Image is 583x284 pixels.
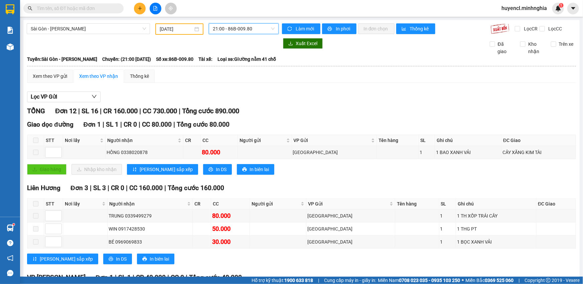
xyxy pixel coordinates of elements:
span: printer [327,26,333,32]
button: file-add [150,3,161,14]
span: Đơn 1 [84,121,101,128]
span: Giao dọc đường [27,121,74,128]
div: 1 THG PT [457,225,535,233]
span: | [78,107,80,115]
span: SL 16 [82,107,98,115]
th: CC [211,198,250,209]
strong: 1900 633 818 [284,278,313,283]
span: CC 730.000 [143,107,177,115]
sup: 1 [13,224,15,226]
button: plus [134,3,146,14]
span: ⚪️ [462,279,464,282]
button: aim [165,3,177,14]
div: Thống kê [130,73,149,80]
td: Sài Gòn [306,209,395,223]
span: copyright [546,278,551,283]
span: CC 0 [171,274,184,281]
span: plus [138,6,142,11]
span: CC 80.000 [142,121,172,128]
span: Tổng cước 160.000 [168,184,224,192]
td: Sài Gòn [306,236,395,249]
button: printerIn phơi [322,23,356,34]
span: Nơi lấy [65,137,99,144]
th: Tên hàng [377,135,419,146]
span: In biên lai [150,255,169,263]
span: Người gửi [252,200,299,207]
button: printerIn DS [103,254,132,264]
div: TRUNG 0339499279 [109,212,191,220]
span: 21:00 - 86B-009.80 [213,24,275,34]
th: ĐC Giao [501,135,576,146]
span: printer [109,257,113,262]
td: Sài Gòn [306,223,395,236]
span: | [167,274,169,281]
button: sort-ascending[PERSON_NAME] sắp xếp [27,254,98,264]
img: warehouse-icon [7,225,14,232]
span: VP Gửi [308,200,388,207]
input: 13/09/2025 [160,25,193,33]
span: Tổng cước 890.000 [182,107,239,115]
img: solution-icon [7,27,14,34]
div: [GEOGRAPHIC_DATA] [307,212,394,220]
button: bar-chartThống kê [396,23,435,34]
span: | [120,121,122,128]
span: | [139,107,141,115]
span: In phơi [336,25,351,32]
span: | [133,274,134,281]
span: Tổng cước 80.000 [177,121,230,128]
span: Làm mới [296,25,315,32]
span: Tổng cước 40.000 [189,274,242,281]
div: 80.000 [202,148,237,157]
span: Lọc VP Gửi [31,93,57,101]
span: [PERSON_NAME] sắp xếp [40,255,93,263]
span: Lọc CC [546,25,563,32]
div: 1 [440,212,455,220]
span: | [179,107,180,115]
button: sort-ascending[PERSON_NAME] sắp xếp [127,164,198,175]
span: Người nhận [109,200,186,207]
button: printerIn DS [203,164,232,175]
span: | [100,107,102,115]
th: SL [419,135,435,146]
span: aim [168,6,173,11]
span: message [7,270,13,276]
span: question-circle [7,240,13,246]
th: Ghi chú [456,198,536,209]
span: Người nhận [107,137,176,144]
span: | [103,121,104,128]
span: Loại xe: Giường nằm 41 chỗ [217,55,276,63]
div: HỒNG 0338020878 [107,149,182,156]
th: ĐC Giao [537,198,576,209]
span: In biên lai [250,166,269,173]
button: In đơn chọn [358,23,395,34]
span: | [139,121,140,128]
span: Số xe: 86B-009.80 [156,55,193,63]
b: Tuyến: Sài Gòn - [PERSON_NAME] [27,56,97,62]
span: 1 [560,3,562,8]
div: 50.000 [212,224,249,234]
span: printer [142,257,147,262]
span: | [90,184,92,192]
span: Sài Gòn - Phan Rí [31,24,146,34]
span: CC 160.000 [129,184,163,192]
span: Đơn 1 [96,274,113,281]
th: CC [201,135,238,146]
span: | [115,274,117,281]
sup: 1 [559,3,564,8]
span: Hỗ trợ kỹ thuật: [252,277,313,284]
div: Xem theo VP nhận [79,73,118,80]
span: Nơi lấy [65,200,101,207]
span: sort-ascending [132,167,137,172]
span: TỔNG [27,107,45,115]
button: Lọc VP Gửi [27,92,101,102]
div: 30.000 [212,237,249,247]
span: SL 1 [118,274,131,281]
th: CR [193,198,211,209]
span: printer [208,167,213,172]
span: Thống kê [410,25,430,32]
span: huyencl.minhnghia [496,4,552,12]
span: Đã giao [495,40,515,55]
span: CR 0 [111,184,124,192]
span: VP [PERSON_NAME] [27,274,86,281]
span: printer [242,167,247,172]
